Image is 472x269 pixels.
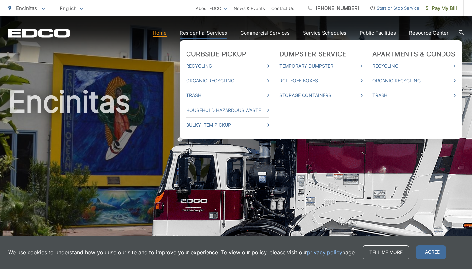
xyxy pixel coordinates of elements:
[8,29,70,38] a: EDCD logo. Return to the homepage.
[279,92,363,99] a: Storage Containers
[8,248,356,256] p: We use cookies to understand how you use our site and to improve your experience. To view our pol...
[426,4,457,12] span: Pay My Bill
[372,62,456,70] a: Recycling
[360,29,396,37] a: Public Facilities
[240,29,290,37] a: Commercial Services
[409,29,449,37] a: Resource Center
[196,4,227,12] a: About EDCO
[153,29,167,37] a: Home
[186,77,269,85] a: Organic Recycling
[279,50,346,58] a: Dumpster Service
[186,106,269,114] a: Household Hazardous Waste
[234,4,265,12] a: News & Events
[16,5,37,11] span: Encinitas
[186,62,269,70] a: Recycling
[180,29,227,37] a: Residential Services
[372,50,455,58] a: Apartments & Condos
[279,77,363,85] a: Roll-Off Boxes
[55,3,88,14] span: English
[271,4,294,12] a: Contact Us
[186,50,246,58] a: Curbside Pickup
[186,92,269,99] a: Trash
[279,62,363,70] a: Temporary Dumpster
[186,121,269,129] a: Bulky Item Pickup
[307,248,342,256] a: privacy policy
[303,29,346,37] a: Service Schedules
